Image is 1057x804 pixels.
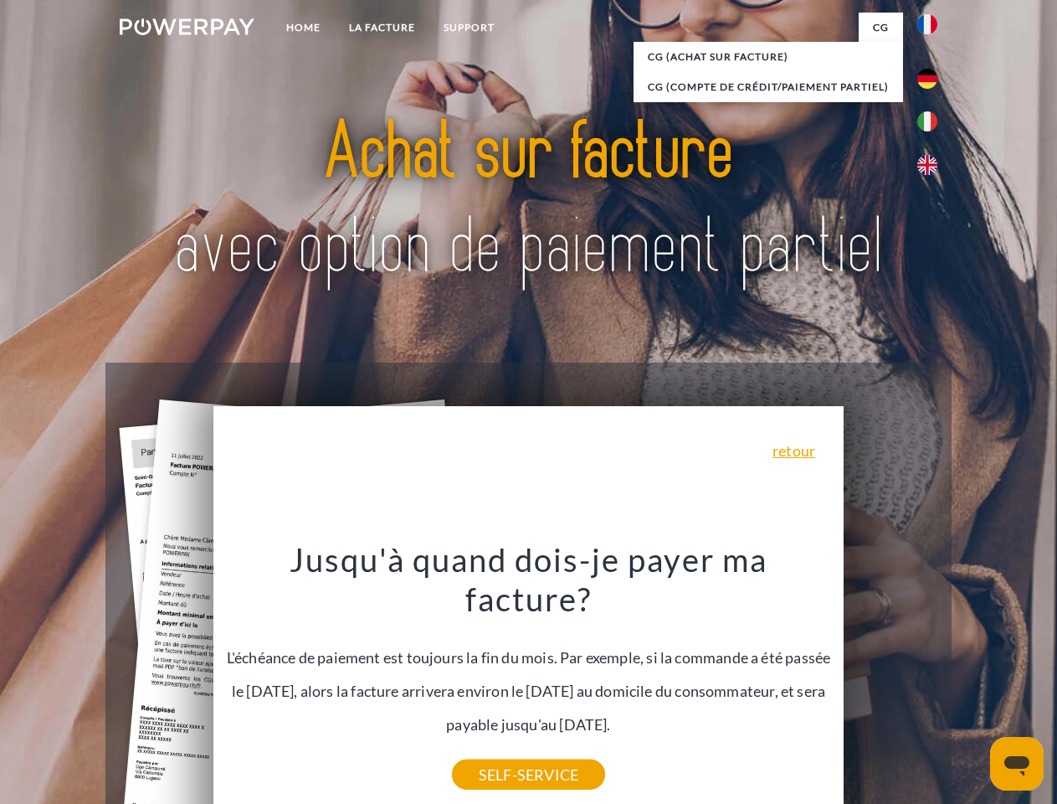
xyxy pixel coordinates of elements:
[223,539,834,620] h3: Jusqu'à quand dois-je payer ma facture?
[634,72,903,102] a: CG (Compte de crédit/paiement partiel)
[452,760,605,790] a: SELF-SERVICE
[335,13,429,43] a: LA FACTURE
[634,42,903,72] a: CG (achat sur facture)
[917,14,937,34] img: fr
[859,13,903,43] a: CG
[429,13,509,43] a: Support
[917,111,937,131] img: it
[272,13,335,43] a: Home
[120,18,254,35] img: logo-powerpay-white.svg
[917,155,937,175] img: en
[160,80,897,321] img: title-powerpay_fr.svg
[772,443,815,458] a: retour
[917,69,937,89] img: de
[223,539,834,775] div: L'échéance de paiement est toujours la fin du mois. Par exemple, si la commande a été passée le [...
[990,737,1044,791] iframe: Bouton de lancement de la fenêtre de messagerie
